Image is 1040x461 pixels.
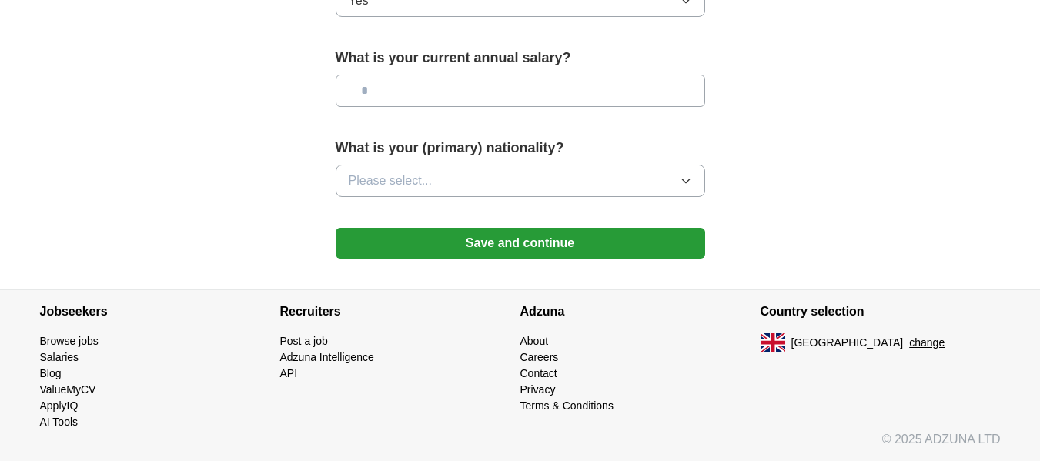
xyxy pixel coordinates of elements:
[40,335,99,347] a: Browse jobs
[791,335,904,351] span: [GEOGRAPHIC_DATA]
[40,416,79,428] a: AI Tools
[336,228,705,259] button: Save and continue
[520,351,559,363] a: Careers
[761,333,785,352] img: UK flag
[909,335,945,351] button: change
[520,399,614,412] a: Terms & Conditions
[280,335,328,347] a: Post a job
[40,367,62,379] a: Blog
[336,48,705,68] label: What is your current annual salary?
[349,172,433,190] span: Please select...
[336,138,705,159] label: What is your (primary) nationality?
[40,399,79,412] a: ApplyIQ
[40,351,79,363] a: Salaries
[520,383,556,396] a: Privacy
[336,165,705,197] button: Please select...
[28,430,1013,461] div: © 2025 ADZUNA LTD
[40,383,96,396] a: ValueMyCV
[280,367,298,379] a: API
[761,290,1001,333] h4: Country selection
[520,367,557,379] a: Contact
[280,351,374,363] a: Adzuna Intelligence
[520,335,549,347] a: About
